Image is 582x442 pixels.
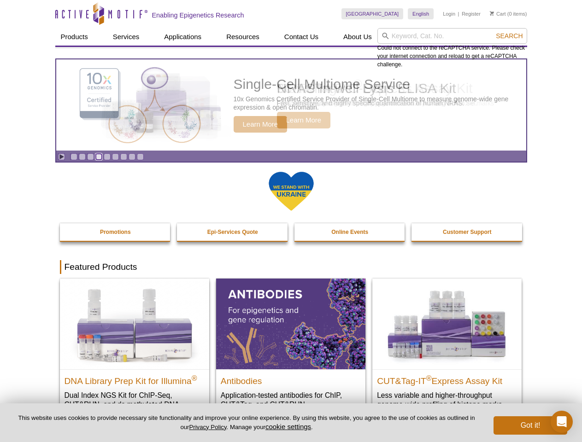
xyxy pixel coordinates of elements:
[412,223,523,241] a: Customer Support
[216,279,365,369] img: All Antibodies
[493,32,525,40] button: Search
[443,11,455,17] a: Login
[377,372,517,386] h2: CUT&Tag-IT Express Assay Kit
[71,153,77,160] a: Go to slide 1
[216,279,365,418] a: All Antibodies Antibodies Application-tested antibodies for ChIP, CUT&Tag, and CUT&RUN.
[221,372,361,386] h2: Antibodies
[112,153,119,160] a: Go to slide 6
[372,279,522,369] img: CUT&Tag-IT® Express Assay Kit
[60,279,209,369] img: DNA Library Prep Kit for Illumina
[494,416,567,435] button: Got it!
[207,229,258,235] strong: Epi-Services Quote
[496,32,523,40] span: Search
[268,171,314,212] img: We Stand With Ukraine
[79,153,86,160] a: Go to slide 2
[107,28,145,46] a: Services
[426,374,432,382] sup: ®
[152,11,244,19] h2: Enabling Epigenetics Research
[265,423,311,430] button: cookie settings
[341,8,404,19] a: [GEOGRAPHIC_DATA]
[377,28,527,44] input: Keyword, Cat. No.
[159,28,207,46] a: Applications
[100,229,131,235] strong: Promotions
[462,11,481,17] a: Register
[177,223,288,241] a: Epi-Services Quote
[377,390,517,409] p: Less variable and higher-throughput genome-wide profiling of histone marks​.
[294,223,406,241] a: Online Events
[331,229,368,235] strong: Online Events
[221,390,361,409] p: Application-tested antibodies for ChIP, CUT&Tag, and CUT&RUN.
[338,28,377,46] a: About Us
[60,223,171,241] a: Promotions
[65,390,205,419] p: Dual Index NGS Kit for ChIP-Seq, CUT&RUN, and ds methylated DNA assays.
[60,279,209,427] a: DNA Library Prep Kit for Illumina DNA Library Prep Kit for Illumina® Dual Index NGS Kit for ChIP-...
[120,153,127,160] a: Go to slide 7
[408,8,434,19] a: English
[87,153,94,160] a: Go to slide 3
[129,153,135,160] a: Go to slide 8
[490,8,527,19] li: (0 items)
[137,153,144,160] a: Go to slide 9
[15,414,478,431] p: This website uses cookies to provide necessary site functionality and improve your online experie...
[221,28,265,46] a: Resources
[458,8,459,19] li: |
[192,374,197,382] sup: ®
[95,153,102,160] a: Go to slide 4
[55,28,94,46] a: Products
[60,260,523,274] h2: Featured Products
[104,153,111,160] a: Go to slide 5
[189,424,226,430] a: Privacy Policy
[551,411,573,433] div: Open Intercom Messenger
[490,11,506,17] a: Cart
[279,28,324,46] a: Contact Us
[372,279,522,418] a: CUT&Tag-IT® Express Assay Kit CUT&Tag-IT®Express Assay Kit Less variable and higher-throughput ge...
[443,229,491,235] strong: Customer Support
[58,153,65,160] a: Toggle autoplay
[65,372,205,386] h2: DNA Library Prep Kit for Illumina
[490,11,494,16] img: Your Cart
[377,28,527,69] div: Could not connect to the reCAPTCHA service. Please check your internet connection and reload to g...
